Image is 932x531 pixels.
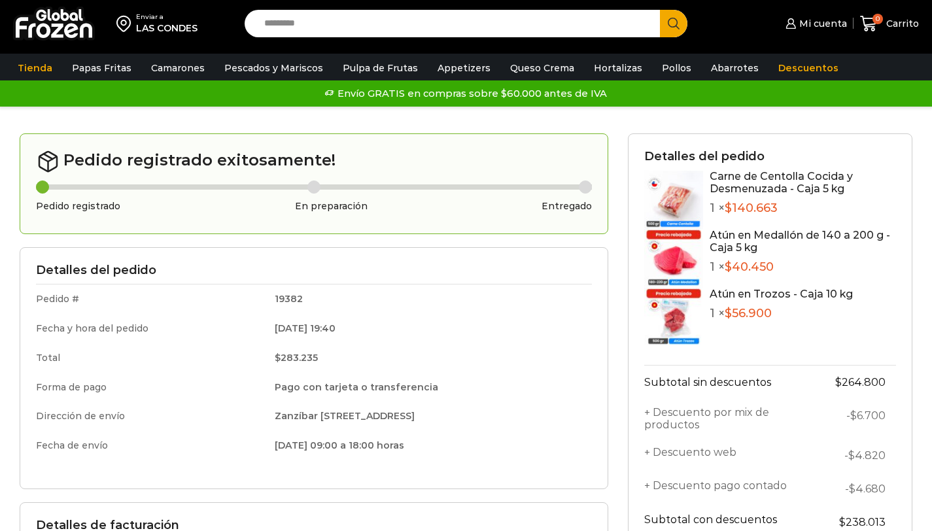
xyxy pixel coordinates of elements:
span: $ [850,409,857,422]
td: [DATE] 19:40 [266,314,592,343]
bdi: 40.450 [725,260,774,274]
p: 1 × [710,260,896,275]
bdi: 283.235 [275,352,318,364]
p: 1 × [710,201,896,216]
td: Fecha de envío [36,431,266,458]
bdi: 6.700 [850,409,886,422]
span: $ [839,516,846,528]
a: Appetizers [431,56,497,80]
h2: Pedido registrado exitosamente! [36,150,592,173]
td: Pago con tarjeta o transferencia [266,373,592,402]
span: 0 [872,14,883,24]
span: Carrito [883,17,919,30]
td: Pedido # [36,284,266,314]
h3: Entregado [542,201,592,212]
span: $ [849,483,855,495]
td: 19382 [266,284,592,314]
td: Dirección de envío [36,402,266,431]
td: Forma de pago [36,373,266,402]
span: $ [835,376,842,388]
span: Mi cuenta [796,17,847,30]
a: 0 Carrito [860,9,919,39]
span: $ [725,201,732,215]
a: Pulpa de Frutas [336,56,424,80]
a: Camarones [145,56,211,80]
td: Zanzíbar [STREET_ADDRESS] [266,402,592,431]
th: + Descuento web [644,439,825,472]
bdi: 140.663 [725,201,778,215]
a: Atún en Trozos - Caja 10 kg [710,288,853,300]
button: Search button [660,10,687,37]
th: + Descuento pago contado [644,472,825,505]
span: $ [725,306,732,320]
h3: En preparación [295,201,368,212]
a: Descuentos [772,56,845,80]
span: $ [725,260,732,274]
th: + Descuento por mix de productos [644,399,825,439]
td: Total [36,343,266,373]
h3: Pedido registrado [36,201,120,212]
span: $ [848,449,855,462]
a: Abarrotes [704,56,765,80]
bdi: 264.800 [835,376,886,388]
a: Hortalizas [587,56,649,80]
a: Atún en Medallón de 140 a 200 g - Caja 5 kg [710,229,890,254]
th: Subtotal sin descuentos [644,365,825,399]
a: Tienda [11,56,59,80]
div: Enviar a [136,12,198,22]
bdi: 4.680 [849,483,886,495]
h3: Detalles del pedido [644,150,896,164]
bdi: 238.013 [839,516,886,528]
bdi: 4.820 [848,449,886,462]
td: [DATE] 09:00 a 18:00 horas [266,431,592,458]
span: $ [275,352,281,364]
a: Papas Fritas [65,56,138,80]
a: Pollos [655,56,698,80]
td: - [825,439,896,472]
td: - [825,472,896,505]
div: LAS CONDES [136,22,198,35]
a: Carne de Centolla Cocida y Desmenuzada - Caja 5 kg [710,170,853,195]
h3: Detalles del pedido [36,264,592,278]
a: Pescados y Mariscos [218,56,330,80]
img: address-field-icon.svg [116,12,136,35]
td: Fecha y hora del pedido [36,314,266,343]
a: Queso Crema [504,56,581,80]
bdi: 56.900 [725,306,772,320]
p: 1 × [710,307,853,321]
a: Mi cuenta [782,10,846,37]
td: - [825,399,896,439]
